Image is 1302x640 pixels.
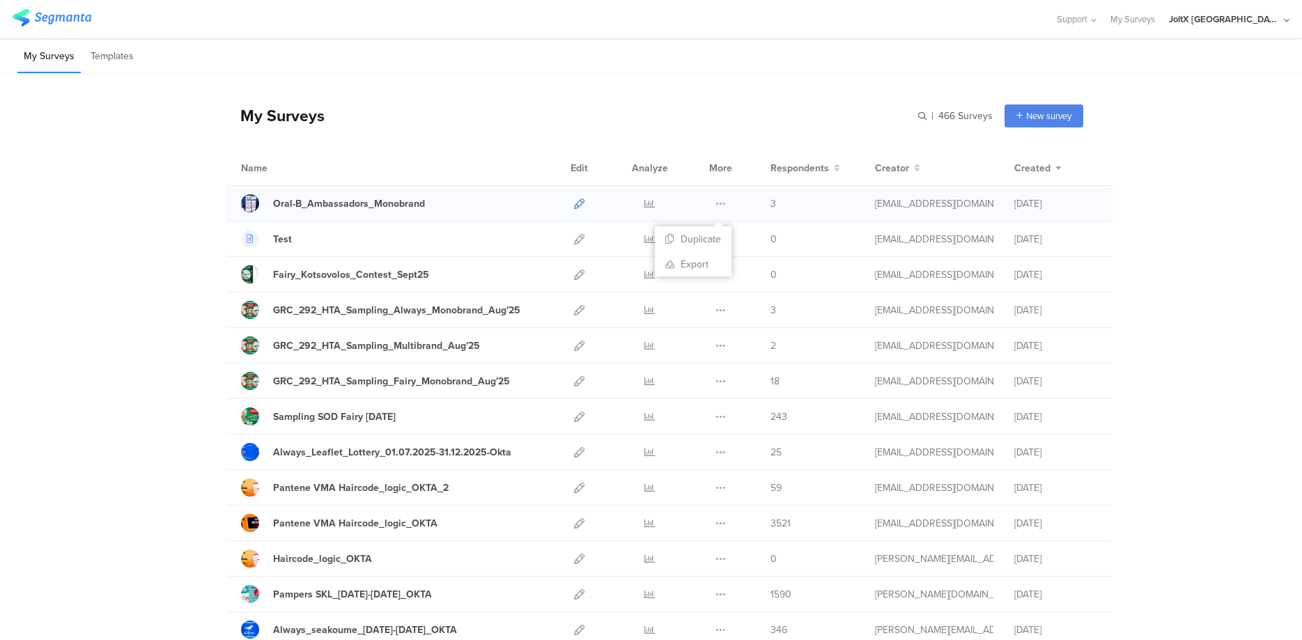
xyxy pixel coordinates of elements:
div: [DATE] [1014,338,1098,353]
span: 243 [770,409,787,424]
div: Always_seakoume_03May25-30June25_OKTA [273,623,457,637]
a: Pampers SKL_[DATE]-[DATE]_OKTA [241,585,432,603]
div: GRC_292_HTA_Sampling_Fairy_Monobrand_Aug'25 [273,374,510,389]
a: Always_seakoume_[DATE]-[DATE]_OKTA [241,621,457,639]
span: 2 [770,338,776,353]
div: [DATE] [1014,623,1098,637]
a: GRC_292_HTA_Sampling_Always_Monobrand_Aug'25 [241,301,520,319]
button: Respondents [770,161,840,175]
span: 466 Surveys [938,109,993,123]
div: betbeder.mb@pg.com [875,267,993,282]
a: Sampling SOD Fairy [DATE] [241,407,396,426]
div: Edit [564,150,594,185]
div: [DATE] [1014,409,1098,424]
span: 18 [770,374,780,389]
div: Pantene VMA Haircode_logic_OKTA_2 [273,481,449,495]
span: 346 [770,623,787,637]
a: Oral-B_Ambassadors_Monobrand [241,194,425,212]
li: My Surveys [17,40,81,73]
span: 0 [770,267,777,282]
span: 3521 [770,516,791,531]
span: 25 [770,445,782,460]
div: baroutis.db@pg.com [875,516,993,531]
span: 1590 [770,587,791,602]
div: [DATE] [1014,232,1098,247]
div: gheorghe.a.4@pg.com [875,374,993,389]
div: Haircode_logic_OKTA [273,552,372,566]
div: arvanitis.a@pg.com [875,623,993,637]
div: arvanitis.a@pg.com [875,552,993,566]
span: 0 [770,232,777,247]
div: [DATE] [1014,374,1098,389]
a: Always_Leaflet_Lottery_01.07.2025-31.12.2025-Okta [241,443,511,461]
div: Test [273,232,292,247]
div: skora.es@pg.com [875,587,993,602]
li: Templates [84,40,140,73]
div: GRC_292_HTA_Sampling_Multibrand_Aug'25 [273,338,480,353]
div: Pantene VMA Haircode_logic_OKTA [273,516,437,531]
div: Analyze [629,150,671,185]
div: More [706,150,736,185]
div: [DATE] [1014,445,1098,460]
button: Duplicate [655,226,731,251]
div: [DATE] [1014,196,1098,211]
span: 0 [770,552,777,566]
a: GRC_292_HTA_Sampling_Multibrand_Aug'25 [241,336,480,354]
div: gheorghe.a.4@pg.com [875,303,993,318]
div: nikolopoulos.j@pg.com [875,196,993,211]
span: 3 [770,303,776,318]
div: Name [241,161,325,175]
div: [DATE] [1014,587,1098,602]
div: Always_Leaflet_Lottery_01.07.2025-31.12.2025-Okta [273,445,511,460]
span: Creator [875,161,909,175]
div: [DATE] [1014,552,1098,566]
img: segmanta logo [13,9,91,26]
div: gheorghe.a.4@pg.com [875,409,993,424]
div: Pampers SKL_8May25-21May25_OKTA [273,587,432,602]
div: support@segmanta.com [875,232,993,247]
div: My Surveys [226,104,325,127]
span: Support [1057,13,1087,26]
div: baroutis.db@pg.com [875,481,993,495]
a: GRC_292_HTA_Sampling_Fairy_Monobrand_Aug'25 [241,372,510,390]
a: Export [655,251,731,276]
a: Pantene VMA Haircode_logic_OKTA [241,514,437,532]
div: betbeder.mb@pg.com [875,445,993,460]
button: Creator [875,161,920,175]
div: [DATE] [1014,303,1098,318]
div: JoltX [GEOGRAPHIC_DATA] [1169,13,1280,26]
div: Fairy_Kotsovolos_Contest_Sept25 [273,267,429,282]
span: | [929,109,936,123]
a: Test [241,230,292,248]
a: Pantene VMA Haircode_logic_OKTA_2 [241,478,449,497]
div: [DATE] [1014,516,1098,531]
div: Sampling SOD Fairy Aug'25 [273,409,396,424]
a: Haircode_logic_OKTA [241,549,372,568]
span: New survey [1026,109,1071,123]
a: Fairy_Kotsovolos_Contest_Sept25 [241,265,429,283]
span: Respondents [770,161,829,175]
span: 59 [770,481,782,495]
div: [DATE] [1014,481,1098,495]
span: Created [1014,161,1051,175]
div: gheorghe.a.4@pg.com [875,338,993,353]
div: Oral-B_Ambassadors_Monobrand [273,196,425,211]
div: GRC_292_HTA_Sampling_Always_Monobrand_Aug'25 [273,303,520,318]
button: Created [1014,161,1062,175]
div: [DATE] [1014,267,1098,282]
span: 3 [770,196,776,211]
